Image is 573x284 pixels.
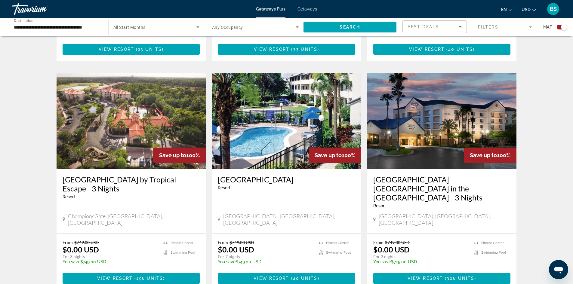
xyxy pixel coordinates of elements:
p: For 7 nights [218,254,313,259]
img: RR24E01X.jpg [367,73,517,169]
span: 40 units [293,276,318,281]
span: USD [522,7,531,12]
span: ( ) [134,47,164,52]
p: $749.00 USD [373,259,468,264]
span: View Resort [254,47,289,52]
img: RX07E01X.jpg [57,73,206,169]
span: Save up to [470,152,497,158]
span: $749.00 USD [230,240,254,245]
span: Search [340,25,360,29]
span: You save [373,259,391,264]
iframe: Button to launch messaging window [549,260,568,279]
p: $749.00 USD [218,259,313,264]
button: View Resort(308 units) [373,273,511,284]
div: 100% [153,148,206,163]
p: $0.00 USD [218,245,254,254]
span: Swimming Pool [481,251,506,255]
button: View Resort(40 units) [218,273,355,284]
a: Getaways Plus [256,7,285,11]
span: Save up to [159,152,186,158]
span: Swimming Pool [171,251,195,255]
span: All Start Months [113,25,146,30]
span: 33 units [293,47,317,52]
span: Resort [218,185,230,190]
span: Save up to [315,152,342,158]
span: ( ) [133,276,165,281]
span: From [373,240,384,245]
a: [GEOGRAPHIC_DATA] [GEOGRAPHIC_DATA] in the [GEOGRAPHIC_DATA] - 3 Nights [373,175,511,202]
span: You save [63,259,80,264]
span: Resort [63,194,75,199]
span: ( ) [443,276,476,281]
div: 100% [309,148,361,163]
span: 23 units [138,47,162,52]
button: View Resort(33 units) [218,44,355,55]
p: $749.00 USD [63,259,158,264]
img: 4206O01X.jpg [212,73,361,169]
span: $749.00 USD [385,240,410,245]
span: View Resort [408,276,443,281]
button: View Resort(40 units) [373,44,511,55]
span: ( ) [289,276,319,281]
button: Change language [501,5,513,14]
span: [GEOGRAPHIC_DATA], [GEOGRAPHIC_DATA], [GEOGRAPHIC_DATA] [379,213,511,226]
span: Resort [373,203,386,208]
span: Destination [14,18,33,23]
button: Search [303,22,397,32]
button: Filter [473,20,537,34]
span: 40 units [448,47,473,52]
span: $749.00 USD [74,240,99,245]
span: BS [550,6,557,12]
span: ( ) [445,47,475,52]
a: Travorium [12,1,72,17]
span: From [63,240,73,245]
span: From [218,240,228,245]
span: You save [218,259,236,264]
span: Fitness Center [171,241,193,245]
span: [GEOGRAPHIC_DATA], [GEOGRAPHIC_DATA], [GEOGRAPHIC_DATA] [223,213,355,226]
p: For 3 nights [63,254,158,259]
p: $0.00 USD [373,245,410,254]
button: View Resort(23 units) [63,44,200,55]
span: Fitness Center [481,241,504,245]
span: 198 units [136,276,163,281]
span: Best Deals [408,24,439,29]
p: For 3 nights [373,254,468,259]
a: [GEOGRAPHIC_DATA] [218,175,355,184]
button: View Resort(198 units) [63,273,200,284]
p: $0.00 USD [63,245,99,254]
mat-select: Sort by [408,23,462,30]
span: Fitness Center [326,241,349,245]
span: Map [543,23,552,31]
span: Any Occupancy [212,25,243,30]
span: View Resort [97,276,133,281]
span: en [501,7,507,12]
span: Swimming Pool [326,251,351,255]
div: 100% [464,148,516,163]
span: ( ) [289,47,319,52]
span: View Resort [254,276,289,281]
span: 308 units [447,276,474,281]
button: User Menu [545,3,561,15]
a: Getaways [297,7,317,11]
span: ChampionsGate, [GEOGRAPHIC_DATA], [GEOGRAPHIC_DATA] [68,213,200,226]
a: [GEOGRAPHIC_DATA] by Tropical Escape - 3 Nights [63,175,200,193]
button: Change currency [522,5,536,14]
span: View Resort [99,47,134,52]
span: View Resort [409,47,445,52]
